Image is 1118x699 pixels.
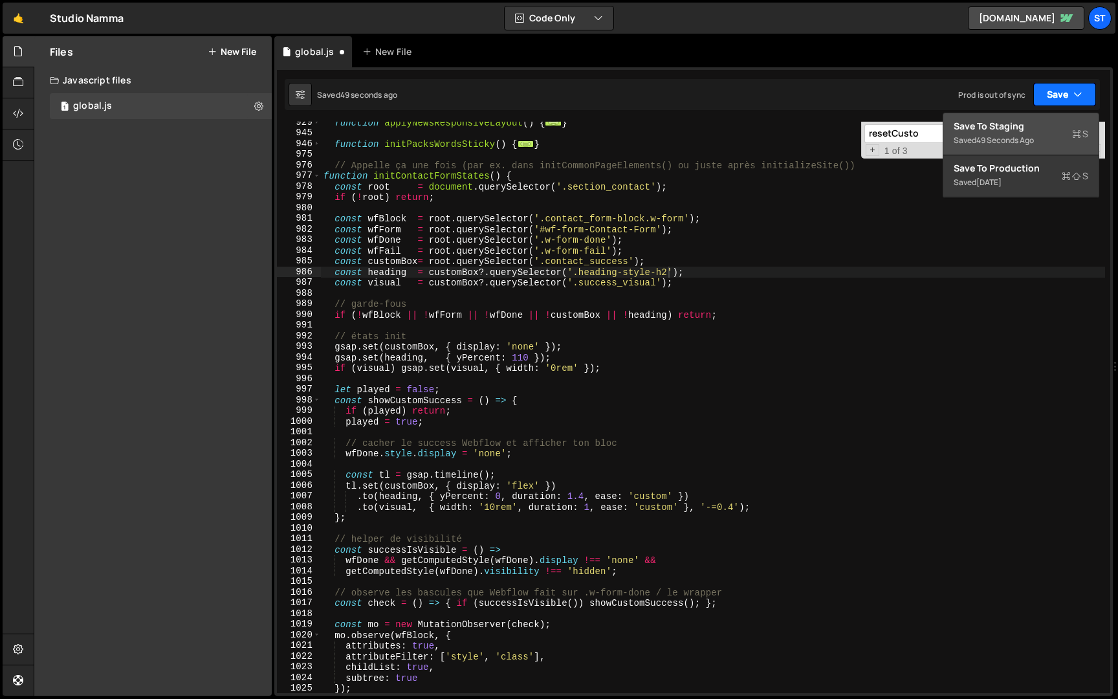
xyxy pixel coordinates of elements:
[277,331,321,342] div: 992
[277,149,321,160] div: 975
[976,177,1002,188] div: [DATE]
[976,135,1034,146] div: 49 seconds ago
[277,309,321,320] div: 990
[277,395,321,406] div: 998
[943,113,1099,155] button: Save to StagingS Saved49 seconds ago
[277,170,321,181] div: 977
[277,224,321,235] div: 982
[277,362,321,373] div: 995
[34,67,272,93] div: Javascript files
[208,47,256,57] button: New File
[277,245,321,256] div: 984
[61,102,69,113] span: 1
[277,267,321,278] div: 986
[295,45,334,58] div: global.js
[277,661,321,672] div: 1023
[73,100,112,112] div: global.js
[277,288,321,299] div: 988
[1062,170,1088,183] span: S
[277,160,321,171] div: 976
[340,89,397,100] div: 49 seconds ago
[50,10,124,26] div: Studio Namma
[3,3,34,34] a: 🤙
[277,384,321,395] div: 997
[50,93,272,119] div: 16482/44667.js
[277,181,321,192] div: 978
[505,6,613,30] button: Code Only
[545,118,562,126] span: ...
[277,491,321,502] div: 1007
[518,140,534,147] span: ...
[277,512,321,523] div: 1009
[1033,83,1096,106] button: Save
[277,630,321,641] div: 1020
[277,438,321,449] div: 1002
[277,544,321,555] div: 1012
[277,672,321,683] div: 1024
[277,128,321,139] div: 945
[277,523,321,534] div: 1010
[277,213,321,224] div: 981
[866,144,879,157] span: Toggle Replace mode
[277,352,321,363] div: 994
[277,640,321,651] div: 1021
[277,341,321,352] div: 993
[864,124,1027,143] input: Search for
[277,320,321,331] div: 991
[277,416,321,427] div: 1000
[1088,6,1112,30] a: St
[277,448,321,459] div: 1003
[277,192,321,203] div: 979
[958,89,1025,100] div: Prod is out of sync
[277,619,321,630] div: 1019
[954,175,1088,190] div: Saved
[277,587,321,598] div: 1016
[277,139,321,150] div: 946
[277,683,321,694] div: 1025
[277,566,321,577] div: 1014
[277,651,321,662] div: 1022
[277,234,321,245] div: 983
[277,555,321,566] div: 1013
[277,459,321,470] div: 1004
[277,427,321,438] div: 1001
[1072,128,1088,140] span: S
[277,405,321,416] div: 999
[277,373,321,384] div: 996
[968,6,1084,30] a: [DOMAIN_NAME]
[277,203,321,214] div: 980
[943,155,1099,197] button: Save to ProductionS Saved[DATE]
[954,133,1088,148] div: Saved
[317,89,397,100] div: Saved
[277,469,321,480] div: 1005
[277,480,321,491] div: 1006
[50,45,73,59] h2: Files
[954,120,1088,133] div: Save to Staging
[879,146,913,157] span: 1 of 3
[277,533,321,544] div: 1011
[277,277,321,288] div: 987
[362,45,417,58] div: New File
[277,502,321,513] div: 1008
[277,117,321,128] div: 929
[277,298,321,309] div: 989
[277,576,321,587] div: 1015
[277,256,321,267] div: 985
[954,162,1088,175] div: Save to Production
[277,597,321,608] div: 1017
[277,608,321,619] div: 1018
